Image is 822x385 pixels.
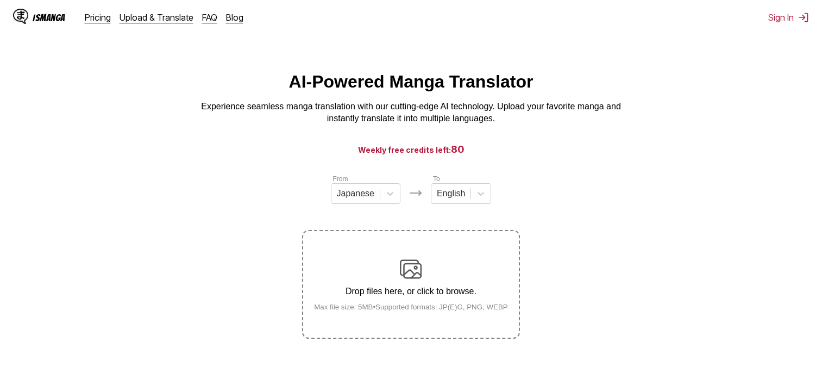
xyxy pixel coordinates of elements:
img: IsManga Logo [13,9,28,24]
h1: AI-Powered Manga Translator [289,72,534,92]
div: IsManga [33,13,65,23]
label: To [433,175,440,183]
span: 80 [451,144,465,155]
p: Drop files here, or click to browse. [305,287,517,296]
img: Languages icon [409,187,422,200]
a: FAQ [202,12,217,23]
small: Max file size: 5MB • Supported formats: JP(E)G, PNG, WEBP [305,303,517,311]
button: Sign In [768,12,809,23]
img: Sign out [798,12,809,23]
a: Pricing [85,12,111,23]
p: Experience seamless manga translation with our cutting-edge AI technology. Upload your favorite m... [194,101,629,125]
a: IsManga LogoIsManga [13,9,85,26]
label: From [333,175,348,183]
a: Upload & Translate [120,12,193,23]
h3: Weekly free credits left: [26,142,796,156]
a: Blog [226,12,243,23]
